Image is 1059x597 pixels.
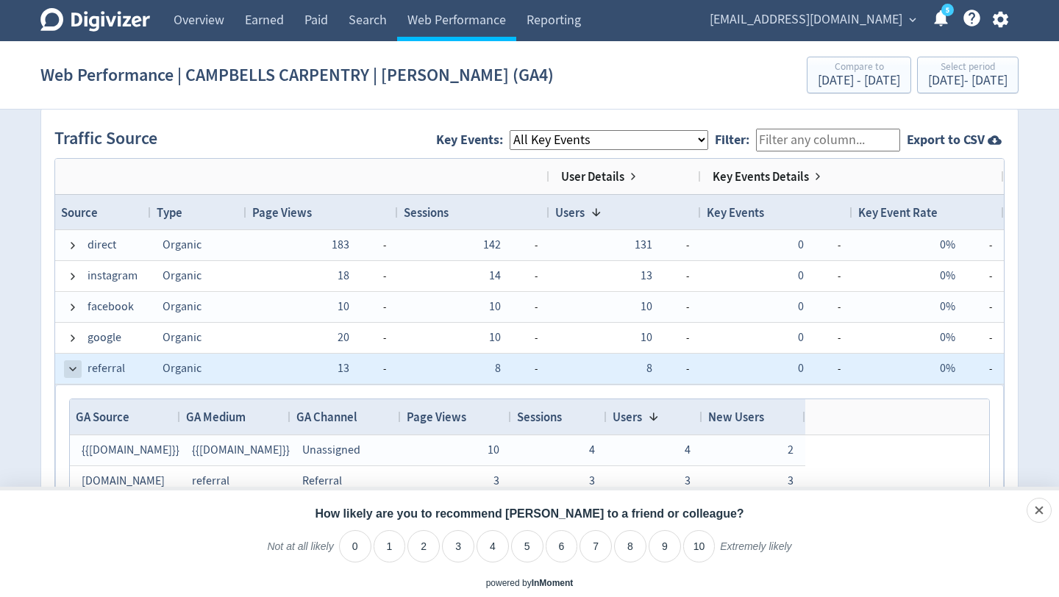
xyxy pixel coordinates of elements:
span: 0% [940,299,955,314]
li: 3 [442,530,474,562]
a: InMoment [532,578,574,588]
span: 183 [332,237,349,252]
span: Type [157,204,182,221]
span: Organic [163,330,202,345]
span: - [349,262,386,290]
span: - [349,354,386,383]
span: GA Channel [296,409,357,425]
span: 3 [685,473,691,488]
button: Select period[DATE]- [DATE] [917,57,1019,93]
li: 9 [649,530,681,562]
span: referral [192,473,229,488]
span: 18 [338,268,349,283]
div: Compare to [818,62,900,74]
span: Referral [302,473,342,488]
li: 6 [546,530,578,562]
span: Page Views [407,409,466,425]
span: - [652,354,689,383]
span: - [349,323,386,352]
h1: Web Performance | CAMPBELLS CARPENTRY | [PERSON_NAME] (GA4) [40,51,554,99]
span: Organic [163,361,202,376]
span: 0% [940,237,955,252]
span: 10 [338,299,349,314]
span: GA Source [76,409,129,425]
span: - [501,323,538,352]
span: - [501,354,538,383]
span: Organic [163,237,202,252]
button: [EMAIL_ADDRESS][DOMAIN_NAME] [705,8,920,32]
div: [DATE] - [DATE] [928,74,1008,87]
span: 131 [635,237,652,252]
li: 8 [614,530,646,562]
span: {{[DOMAIN_NAME]}} [82,443,179,457]
div: Select period [928,62,1008,74]
span: - [652,323,689,352]
span: - [501,231,538,260]
span: - [652,293,689,321]
span: Page Views [252,204,312,221]
span: 3 [788,473,794,488]
span: - [955,262,992,290]
span: 20 [338,330,349,345]
span: Organic [163,268,202,283]
li: 5 [511,530,543,562]
text: 5 [946,5,949,15]
span: 8 [646,361,652,376]
label: Not at all likely [267,540,333,565]
div: powered by inmoment [486,577,574,590]
span: {{[DOMAIN_NAME]}} [192,443,290,457]
h2: Traffic Source [54,126,164,151]
span: 0% [940,268,955,283]
span: expand_more [906,13,919,26]
span: - [955,293,992,321]
span: 3 [493,473,499,488]
span: Users [555,204,585,221]
span: - [955,354,992,383]
span: Key Events Details [713,168,809,185]
div: Close survey [1027,498,1052,523]
span: 4 [685,443,691,457]
span: 10 [489,299,501,314]
span: 142 [483,237,501,252]
li: 2 [407,530,440,562]
span: 10 [488,443,499,457]
span: Organic [163,299,202,314]
span: 0 [798,268,804,283]
span: 13 [338,361,349,376]
span: direct [88,231,116,260]
span: - [804,293,841,321]
span: 0 [798,330,804,345]
span: Key Event Rate [858,204,938,221]
span: 14 [489,268,501,283]
span: referral [88,354,125,383]
span: 3 [589,473,595,488]
label: Key Events: [436,131,510,149]
span: 0% [940,330,955,345]
input: Filter any column... [756,129,900,151]
div: [DATE] - [DATE] [818,74,900,87]
a: 5 [941,4,954,16]
button: Compare to[DATE] - [DATE] [807,57,911,93]
label: Extremely likely [720,540,791,565]
span: 10 [641,299,652,314]
span: 4 [589,443,595,457]
span: 13 [641,268,652,283]
li: 10 [683,530,716,562]
span: Source [61,204,98,221]
span: - [652,231,689,260]
span: Users [613,409,642,425]
span: - [804,262,841,290]
strong: Export to CSV [907,131,985,149]
span: 2 [788,443,794,457]
span: Sessions [517,409,562,425]
span: facebook [88,293,134,321]
span: - [501,262,538,290]
span: [DOMAIN_NAME] [82,473,165,488]
span: 0% [940,361,955,376]
span: User Details [561,168,624,185]
span: 0 [798,237,804,252]
span: - [349,293,386,321]
span: 0 [798,361,804,376]
span: - [501,293,538,321]
span: New Users [708,409,764,425]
